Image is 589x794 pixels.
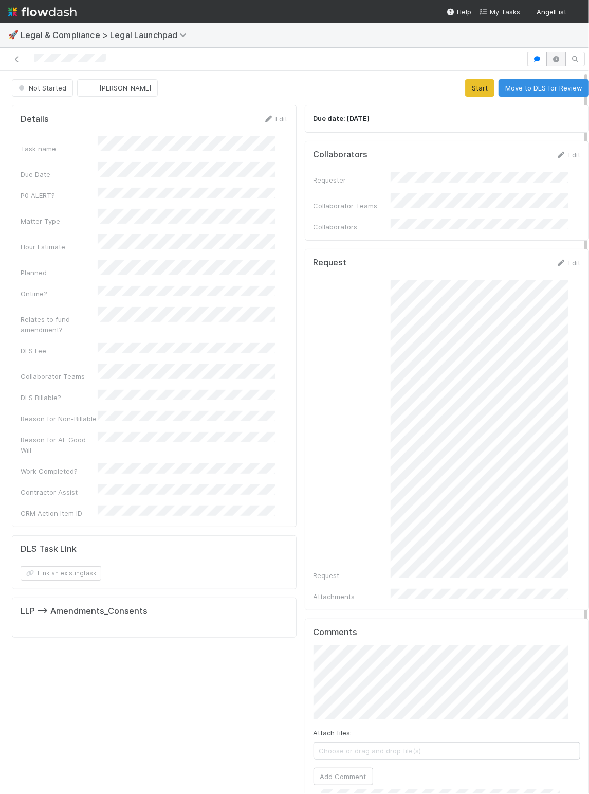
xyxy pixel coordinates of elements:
div: Work Completed? [21,466,98,476]
div: Hour Estimate [21,242,98,252]
button: Start [465,79,494,97]
span: Not Started [16,84,66,92]
div: Collaborators [314,222,391,232]
a: Edit [264,115,288,123]
div: Collaborator Teams [314,201,391,211]
div: P0 ALERT? [21,190,98,201]
div: Due Date [21,169,98,179]
div: Task name [21,143,98,154]
button: Move to DLS for Review [499,79,589,97]
a: Edit [556,259,580,267]
div: Help [447,7,471,17]
div: Ontime? [21,288,98,299]
div: DLS Fee [21,346,98,356]
div: Collaborator Teams [21,371,98,382]
button: Link an existingtask [21,566,101,581]
h5: Comments [314,627,581,638]
div: Request [314,570,391,581]
label: Attach files: [314,728,352,738]
span: Choose or drag and drop file(s) [314,743,580,759]
img: logo-inverted-e16ddd16eac7371096b0.svg [8,3,77,21]
h5: DLS Task Link [21,544,77,554]
img: avatar_93b89fca-d03a-423a-b274-3dd03f0a621f.png [570,7,581,17]
h5: Request [314,258,347,268]
span: My Tasks [480,8,520,16]
div: Reason for AL Good Will [21,435,98,455]
h5: Collaborators [314,150,368,160]
span: Legal & Compliance > Legal Launchpad [21,30,192,40]
div: Contractor Assist [21,487,98,497]
div: Relates to fund amendment? [21,314,98,335]
div: Reason for Non-Billable [21,413,98,424]
h5: LLP --> Amendments_Consents [21,606,148,617]
button: Not Started [12,79,73,97]
div: Planned [21,267,98,278]
a: Edit [556,151,580,159]
div: Attachments [314,591,391,602]
strong: Due date: [DATE] [314,114,370,122]
h5: Details [21,114,49,124]
div: DLS Billable? [21,392,98,403]
button: Add Comment [314,768,373,785]
div: Matter Type [21,216,98,226]
a: My Tasks [480,7,520,17]
div: Requester [314,175,391,185]
div: CRM Action Item ID [21,508,98,518]
span: 🚀 [8,30,19,39]
span: AngelList [537,8,566,16]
